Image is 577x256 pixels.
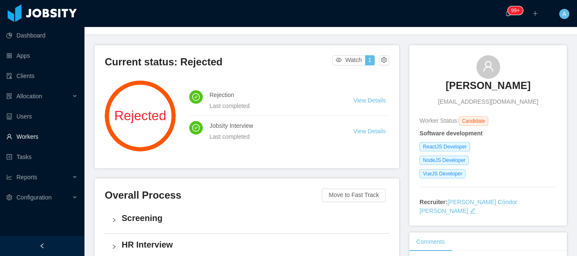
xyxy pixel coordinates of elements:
div: Last completed [210,101,333,110]
span: Reports [16,174,37,181]
button: icon: eyeWatch [332,55,365,65]
div: icon: rightScreening [105,207,389,233]
div: Comments [409,232,452,251]
button: icon: setting [379,55,389,65]
span: Candidate [459,116,489,126]
a: icon: pie-chartDashboard [6,27,78,44]
a: icon: auditClients [6,67,78,84]
i: icon: right [112,218,117,223]
span: VueJS Developer [419,169,465,178]
i: icon: edit [470,208,476,214]
div: Last completed [210,132,333,141]
i: icon: plus [532,11,538,16]
i: icon: setting [6,194,12,200]
a: icon: robotUsers [6,108,78,125]
h3: [PERSON_NAME] [446,79,531,92]
span: Allocation [16,93,42,100]
a: icon: appstoreApps [6,47,78,64]
i: icon: check-circle [192,93,200,101]
i: icon: user [482,60,494,72]
i: icon: solution [6,93,12,99]
span: Configuration [16,194,52,201]
i: icon: check-circle [192,124,200,132]
span: ReactJS Developer [419,142,470,151]
span: A [562,9,566,19]
a: View Details [354,97,386,104]
h4: Screening [122,212,382,224]
h4: Jobsity Interview [210,121,333,130]
sup: 158 [508,6,523,15]
strong: Recruiter: [419,199,447,205]
a: [PERSON_NAME] Cóndor [PERSON_NAME] [419,199,517,214]
span: Worker Status: [419,117,458,124]
a: [PERSON_NAME] [446,79,531,97]
a: icon: profileTasks [6,148,78,165]
a: View Details [354,128,386,135]
h3: Overall Process [105,189,322,202]
h4: Rejection [210,90,333,100]
h3: Current status: Rejected [105,55,332,69]
i: icon: right [112,244,117,249]
i: icon: line-chart [6,174,12,180]
button: 1 [365,55,375,65]
h4: HR Interview [122,239,382,251]
a: icon: userWorkers [6,128,78,145]
button: Move to Fast Track [322,189,386,202]
span: [EMAIL_ADDRESS][DOMAIN_NAME] [438,97,538,106]
span: Rejected [105,109,176,122]
i: icon: bell [505,11,511,16]
span: NodeJS Developer [419,156,469,165]
strong: Software development [419,130,482,137]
